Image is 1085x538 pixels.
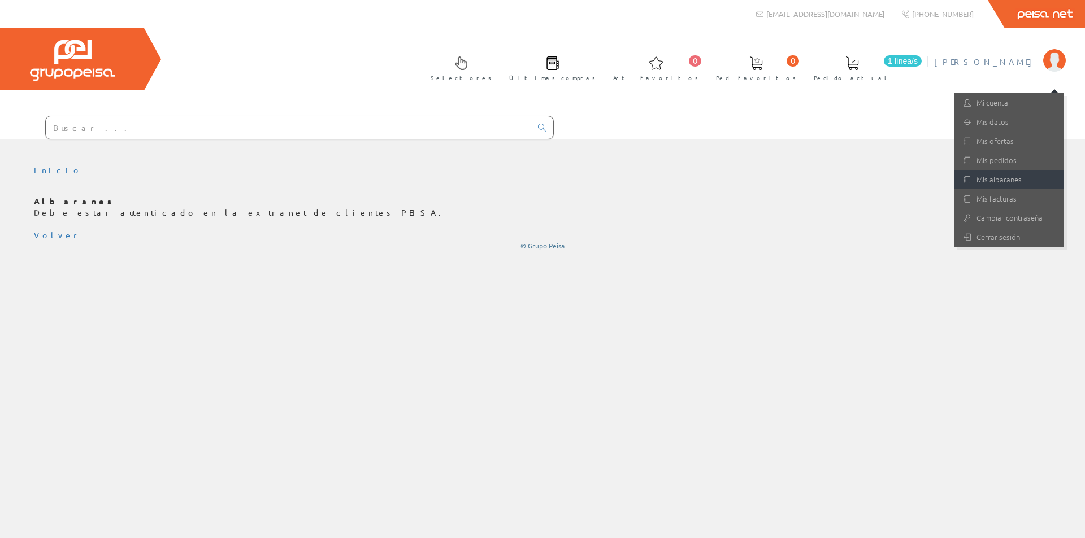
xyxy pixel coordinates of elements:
[814,72,891,84] span: Pedido actual
[802,47,925,88] a: 1 línea/s Pedido actual
[884,55,922,67] span: 1 línea/s
[30,40,115,81] img: Grupo Peisa
[912,9,974,19] span: [PHONE_NUMBER]
[954,93,1064,112] a: Mi cuenta
[509,72,596,84] span: Últimas compras
[954,151,1064,170] a: Mis pedidos
[787,55,799,67] span: 0
[954,112,1064,132] a: Mis datos
[431,72,492,84] span: Selectores
[954,208,1064,228] a: Cambiar contraseña
[34,165,82,175] a: Inicio
[766,9,884,19] span: [EMAIL_ADDRESS][DOMAIN_NAME]
[716,72,796,84] span: Ped. favoritos
[689,55,701,67] span: 0
[934,56,1038,67] span: [PERSON_NAME]
[954,228,1064,247] a: Cerrar sesión
[498,47,601,88] a: Últimas compras
[954,189,1064,208] a: Mis facturas
[419,47,497,88] a: Selectores
[34,196,116,206] b: Albaranes
[954,170,1064,189] a: Mis albaranes
[934,47,1066,58] a: [PERSON_NAME]
[34,230,81,240] a: Volver
[34,241,1051,251] div: © Grupo Peisa
[46,116,531,139] input: Buscar ...
[613,72,698,84] span: Art. favoritos
[954,132,1064,151] a: Mis ofertas
[34,196,1051,218] p: Debe estar autenticado en la extranet de clientes PEISA.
